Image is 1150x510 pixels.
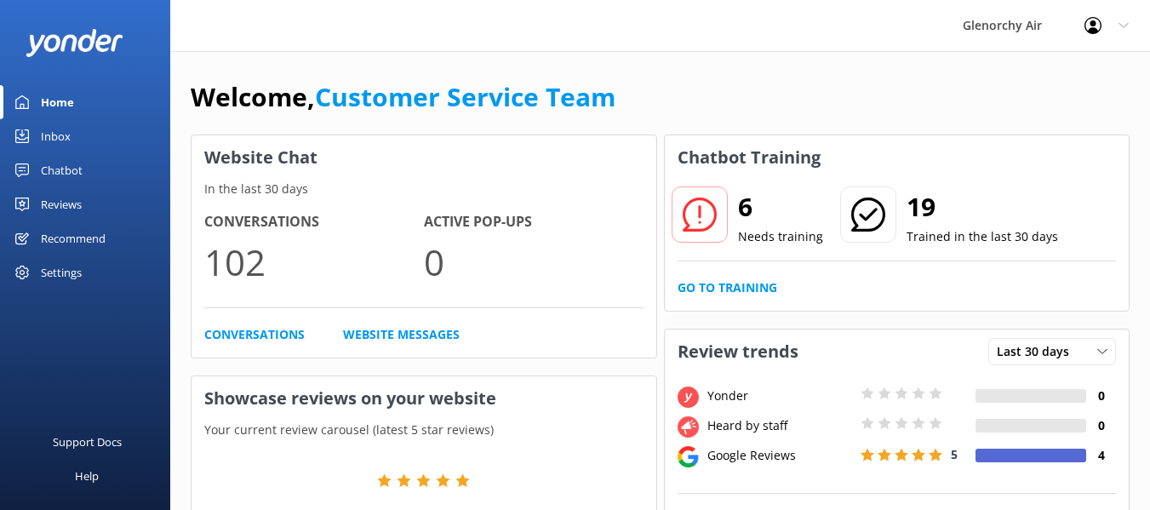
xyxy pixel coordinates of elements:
div: Inbox [41,119,71,153]
h4: 4 [1086,446,1116,465]
h4: 0 [1086,387,1116,405]
p: Your current review carousel (latest 5 star reviews) [192,421,656,439]
p: Trained in the last 30 days [907,227,1058,246]
a: Customer Service Team [315,79,615,114]
h2: 19 [907,186,1058,227]
div: Heard by staff [703,416,856,435]
h4: Active Pop-ups [424,211,644,233]
h3: Website Chat [192,135,656,180]
div: Reviews [41,187,82,221]
h3: Showcase reviews on your website [192,376,656,421]
p: 102 [204,233,424,290]
div: Help [75,459,99,493]
div: Yonder [703,387,856,405]
div: Support Docs [53,425,122,459]
p: 0 [424,233,644,290]
div: Settings [41,255,82,289]
div: Google Reviews [703,446,856,465]
h2: 6 [738,186,823,227]
span: 5 [951,446,958,462]
img: yonder-white-logo.png [26,29,123,57]
div: Recommend [41,221,106,255]
p: Needs training [738,227,823,246]
a: Go to Training [678,278,777,297]
h3: Chatbot Training [665,135,833,180]
div: Home [41,85,74,119]
a: Conversations [204,325,305,344]
h4: 0 [1086,416,1116,435]
p: In the last 30 days [192,180,656,198]
h1: Welcome, [191,77,615,117]
h4: Conversations [204,211,424,233]
span: Last 30 days [997,342,1079,361]
h3: Review trends [665,329,811,374]
div: Chatbot [41,153,83,187]
a: Website Messages [343,325,460,344]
